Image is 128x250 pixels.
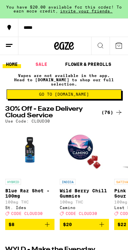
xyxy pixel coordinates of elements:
[60,179,75,185] p: INDICA
[19,39,91,55] button: Redirect to URL
[5,205,54,210] div: St. Ides
[60,219,109,230] button: Add to bag
[60,126,109,176] img: Camino - Wild Berry Chill Gummies
[5,219,54,230] button: Add to bag
[3,2,17,16] img: smile_yellow.png
[58,9,115,13] span: invite your friends.
[62,60,115,68] a: FLOWER & PREROLLS
[5,106,95,119] h2: 30% Off - Eaze Delivery Cloud Service
[101,108,123,116] a: (76)
[60,200,109,204] p: 100mg THC
[6,5,122,13] span: You have $20.00 available for this order! To earn more credit,
[5,200,54,204] p: 100mg THC
[63,222,72,227] span: $20
[66,211,97,216] span: CODE CLOUD30
[5,126,54,219] a: Open page for Blue Raz Shot - 100mg from St. Ides
[3,60,21,68] a: HOME
[39,92,89,96] span: Go to [DOMAIN_NAME]
[60,205,109,210] div: Camino
[9,222,14,227] span: $8
[5,119,50,123] p: Use Code: CLOUD30
[117,222,126,227] span: $22
[7,73,121,86] p: Vapes are not available in the app. Head to [DOMAIN_NAME] to shop our full selection.
[60,188,109,199] p: Wild Berry Chill Gummies
[19,27,111,34] div: Refer a friend with Eaze
[5,126,54,176] img: St. Ides - Blue Raz Shot - 100mg
[17,15,107,27] div: Give $30, Get $40!
[7,89,121,99] button: Go to [DOMAIN_NAME]
[32,60,51,68] a: SALE
[11,211,43,216] span: CODE CLOUD30
[5,188,54,199] p: Blue Raz Shot - 100mg
[5,179,21,185] p: HYBRID
[60,126,109,219] a: Open page for Wild Berry Chill Gummies from Camino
